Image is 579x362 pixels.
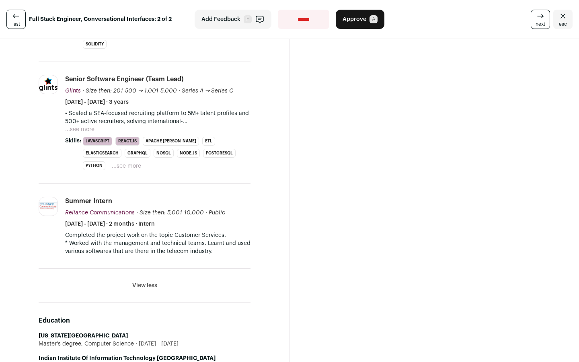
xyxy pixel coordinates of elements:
span: [DATE] - [DATE] [134,340,179,348]
span: · Size then: 201-500 → 1,001-5,000 [82,88,177,94]
strong: Full Stack Engineer, Conversational Interfaces: 2 of 2 [29,15,172,23]
h2: Education [39,316,250,325]
span: Reliance Communications [65,210,135,216]
li: ETL [202,137,215,146]
span: · [179,87,180,95]
li: React.js [115,137,140,146]
span: next [536,21,545,27]
span: · Size then: 5,001-10,000 [136,210,204,216]
li: Node.js [177,149,200,158]
p: Completed the project work on the topic Customer Services. * Worked with the management and techn... [65,231,250,255]
button: Approve A [336,10,384,29]
span: A [370,15,378,23]
span: [DATE] - [DATE] · 3 years [65,98,129,106]
span: F [244,15,252,23]
li: GraphQL [125,149,150,158]
span: Public [209,210,225,216]
li: PostgreSQL [203,149,236,158]
img: 4af684e4a97dc38c4cd758f1806f4f923a9069824daf4e456161d3cdeaf53925.png [39,77,57,91]
a: next [531,10,550,29]
li: JavaScript [83,137,112,146]
span: Skills: [65,137,81,145]
button: View less [132,282,157,290]
strong: Indian Institute Of Information Technology [GEOGRAPHIC_DATA] [39,356,216,361]
span: · [205,209,207,217]
a: Close [553,10,573,29]
button: ...see more [112,162,141,170]
button: Add Feedback F [195,10,271,29]
li: Elasticsearch [83,149,121,158]
span: Glints [65,88,81,94]
div: Master's degree, Computer Science [39,340,250,348]
span: esc [559,21,567,27]
li: Apache [PERSON_NAME] [143,137,199,146]
a: last [6,10,26,29]
div: Senior Software Engineer (Team Lead) [65,75,183,84]
li: Python [83,161,105,170]
img: 89ee8c39f08439755d4ee000bad0740f06d529f762f253fb116a2f97e4346944.jpg [39,202,57,210]
span: Series A → Series C [182,88,234,94]
strong: [US_STATE][GEOGRAPHIC_DATA] [39,333,128,339]
p: • Scaled a SEA-focused recruiting platform to 5M+ talent profiles and 500+ active recruiters, sol... [65,109,250,125]
li: NoSQL [154,149,174,158]
div: Summer Intern [65,197,112,206]
button: ...see more [65,125,94,134]
span: last [12,21,20,27]
span: [DATE] - [DATE] · 2 months · Intern [65,220,155,228]
span: Add Feedback [201,15,240,23]
span: Approve [343,15,366,23]
li: Solidity [83,40,107,49]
